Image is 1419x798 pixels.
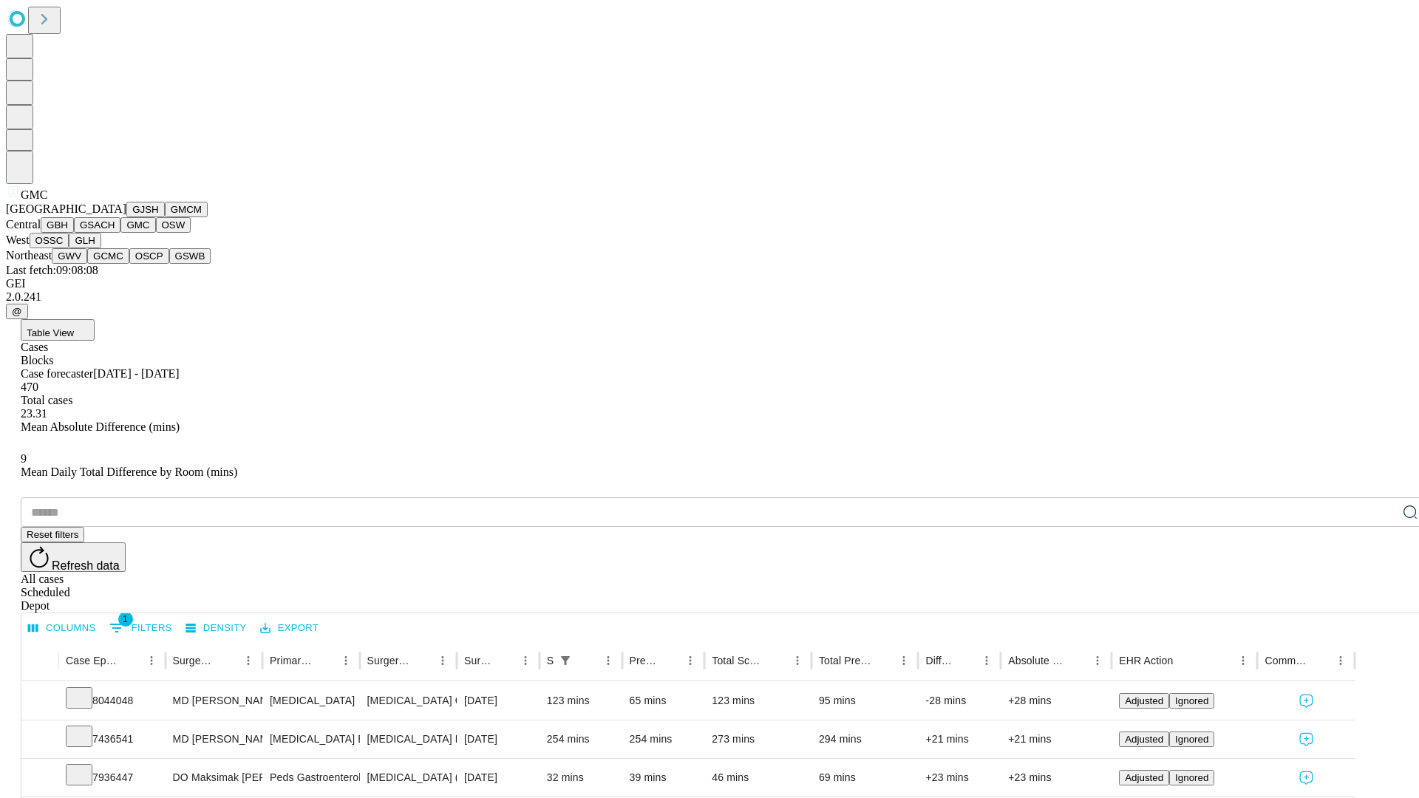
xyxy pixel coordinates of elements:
[1008,655,1065,666] div: Absolute Difference
[182,617,251,640] button: Density
[432,650,453,671] button: Menu
[6,277,1413,290] div: GEI
[87,248,129,264] button: GCMC
[894,650,914,671] button: Menu
[270,655,313,666] div: Primary Service
[173,655,216,666] div: Surgeon Name
[547,720,615,758] div: 254 mins
[52,559,120,572] span: Refresh data
[1125,695,1163,706] span: Adjusted
[74,217,120,233] button: GSACH
[925,655,954,666] div: Difference
[630,655,659,666] div: Predicted In Room Duration
[173,759,255,797] div: DO Maksimak [PERSON_NAME]
[712,655,765,666] div: Total Scheduled Duration
[925,759,993,797] div: +23 mins
[555,650,576,671] div: 1 active filter
[93,367,179,380] span: [DATE] - [DATE]
[141,650,162,671] button: Menu
[1330,650,1351,671] button: Menu
[630,682,698,720] div: 65 mins
[1175,772,1208,783] span: Ignored
[120,650,141,671] button: Sort
[69,233,101,248] button: GLH
[1169,731,1214,747] button: Ignored
[630,759,698,797] div: 39 mins
[1008,682,1104,720] div: +28 mins
[27,529,78,540] span: Reset filters
[315,650,336,671] button: Sort
[577,650,598,671] button: Sort
[1087,650,1108,671] button: Menu
[21,527,84,542] button: Reset filters
[1008,759,1104,797] div: +23 mins
[120,217,155,233] button: GMC
[270,759,352,797] div: Peds Gastroenterology
[21,452,27,465] span: 9
[1175,695,1208,706] span: Ignored
[412,650,432,671] button: Sort
[21,542,126,572] button: Refresh data
[367,720,449,758] div: [MEDICAL_DATA] REPAIR [MEDICAL_DATA]
[29,765,51,791] button: Expand
[515,650,536,671] button: Menu
[66,759,158,797] div: 7936447
[21,188,47,201] span: GMC
[6,304,28,319] button: @
[659,650,680,671] button: Sort
[819,655,872,666] div: Total Predicted Duration
[1169,770,1214,785] button: Ignored
[169,248,211,264] button: GSWB
[494,650,515,671] button: Sort
[1125,772,1163,783] span: Adjusted
[464,655,493,666] div: Surgery Date
[819,720,911,758] div: 294 mins
[1169,693,1214,709] button: Ignored
[6,233,30,246] span: West
[52,248,87,264] button: GWV
[165,202,208,217] button: GMCM
[1119,731,1169,747] button: Adjusted
[126,202,165,217] button: GJSH
[66,720,158,758] div: 7436541
[106,616,176,640] button: Show filters
[21,367,93,380] span: Case forecaster
[1233,650,1253,671] button: Menu
[6,290,1413,304] div: 2.0.241
[66,682,158,720] div: 8044048
[6,264,98,276] span: Last fetch: 09:08:08
[598,650,619,671] button: Menu
[21,465,237,478] span: Mean Daily Total Difference by Room (mins)
[173,682,255,720] div: MD [PERSON_NAME] [PERSON_NAME] Md
[12,306,22,317] span: @
[29,689,51,715] button: Expand
[1265,655,1307,666] div: Comments
[819,682,911,720] div: 95 mins
[787,650,808,671] button: Menu
[367,655,410,666] div: Surgery Name
[367,682,449,720] div: [MEDICAL_DATA] OF SKIN ABDOMINAL
[173,720,255,758] div: MD [PERSON_NAME]
[680,650,701,671] button: Menu
[41,217,74,233] button: GBH
[21,394,72,406] span: Total cases
[1175,734,1208,745] span: Ignored
[1119,770,1169,785] button: Adjusted
[156,217,191,233] button: OSW
[873,650,894,671] button: Sort
[238,650,259,671] button: Menu
[24,617,100,640] button: Select columns
[555,650,576,671] button: Show filters
[270,720,352,758] div: [MEDICAL_DATA] Endovascular
[1174,650,1195,671] button: Sort
[464,759,532,797] div: [DATE]
[367,759,449,797] div: [MEDICAL_DATA] (EGD), FLEXIBLE, TRANSORAL, WITH [MEDICAL_DATA] SINGLE OR MULTIPLE
[819,759,911,797] div: 69 mins
[630,720,698,758] div: 254 mins
[270,682,352,720] div: [MEDICAL_DATA]
[118,612,133,627] span: 1
[712,720,804,758] div: 273 mins
[1008,720,1104,758] div: +21 mins
[956,650,976,671] button: Sort
[21,407,47,420] span: 23.31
